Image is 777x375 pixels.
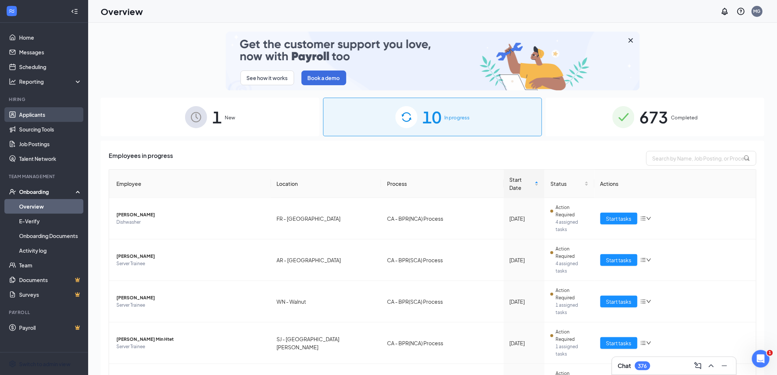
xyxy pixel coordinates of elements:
th: Process [381,170,504,198]
a: Applicants [19,107,82,122]
svg: Analysis [9,78,16,85]
a: Home [19,30,82,45]
a: PayrollCrown [19,320,82,335]
span: down [646,299,651,304]
span: Status [550,180,583,188]
td: FR - [GEOGRAPHIC_DATA] [271,198,381,239]
div: [DATE] [510,214,539,223]
svg: Collapse [71,8,78,15]
svg: Cross [626,36,635,45]
button: Start tasks [600,337,637,349]
div: Team Management [9,173,80,180]
a: Messages [19,45,82,60]
svg: ChevronUp [707,361,716,370]
span: 4 assigned tasks [556,219,588,233]
span: [PERSON_NAME] Min Htet [116,336,265,343]
span: 4 assigned tasks [556,260,588,275]
span: down [646,340,651,346]
span: 1 [767,350,773,356]
a: Scheduling [19,60,82,74]
span: down [646,257,651,263]
svg: WorkstreamLogo [8,7,15,15]
iframe: Intercom live chat [752,350,770,368]
svg: UserCheck [9,188,16,195]
a: Sourcing Tools [19,122,82,137]
td: CA - BPR(SCA) Process [381,239,504,281]
span: Employees in progress [109,151,173,166]
th: Status [545,170,594,198]
span: 1 assigned tasks [556,302,588,316]
input: Search by Name, Job Posting, or Process [646,151,756,166]
span: Start Date [510,176,534,192]
a: Overview [19,199,82,214]
a: Activity log [19,243,82,258]
div: [DATE] [510,256,539,264]
svg: ComposeMessage [694,361,702,370]
span: [PERSON_NAME] [116,253,265,260]
a: Talent Network [19,151,82,166]
img: payroll-small.gif [226,32,640,90]
span: 10 [423,104,442,130]
span: Server Trainee [116,343,265,350]
span: [PERSON_NAME] [116,294,265,302]
span: Server Trainee [116,260,265,267]
span: bars [640,216,646,221]
button: Start tasks [600,296,637,307]
button: Start tasks [600,254,637,266]
svg: Minimize [720,361,729,370]
span: Action Required [556,204,588,219]
button: See how it works [241,71,294,85]
span: Start tasks [606,256,632,264]
span: [PERSON_NAME] [116,211,265,219]
a: Onboarding Documents [19,228,82,243]
span: In progress [445,114,470,121]
a: Team [19,258,82,273]
td: SJ - [GEOGRAPHIC_DATA][PERSON_NAME] [271,322,381,364]
span: Action Required [556,328,588,343]
a: Job Postings [19,137,82,151]
td: CA - BPR(SCA) Process [381,281,504,322]
a: SurveysCrown [19,287,82,302]
a: E-Verify [19,214,82,228]
svg: Settings [9,360,16,368]
span: Completed [671,114,698,121]
button: Minimize [719,360,730,372]
a: DocumentsCrown [19,273,82,287]
span: bars [640,340,646,346]
td: WN - Walnut [271,281,381,322]
svg: QuestionInfo [737,7,745,16]
span: Server Trainee [116,302,265,309]
div: Payroll [9,309,80,315]
span: New [225,114,235,121]
span: Dishwasher [116,219,265,226]
h1: Overview [101,5,143,18]
span: down [646,216,651,221]
span: bars [640,299,646,304]
div: [DATE] [510,298,539,306]
span: Start tasks [606,298,632,306]
button: ChevronUp [705,360,717,372]
div: Onboarding [19,188,76,195]
th: Employee [109,170,271,198]
div: Reporting [19,78,82,85]
span: Start tasks [606,214,632,223]
span: 673 [640,104,668,130]
td: CA - BPR(NCA) Process [381,322,504,364]
th: Actions [595,170,756,198]
h3: Chat [618,362,631,370]
div: MG [753,8,761,14]
th: Location [271,170,381,198]
span: 1 [212,104,222,130]
div: Switch to admin view [19,360,71,368]
button: Start tasks [600,213,637,224]
td: CA - BPR(NCA) Process [381,198,504,239]
div: 376 [638,363,647,369]
span: bars [640,257,646,263]
span: 1 assigned tasks [556,343,588,358]
button: Book a demo [301,71,346,85]
div: Hiring [9,96,80,102]
span: Start tasks [606,339,632,347]
td: AR - [GEOGRAPHIC_DATA] [271,239,381,281]
span: Action Required [556,245,588,260]
svg: Notifications [720,7,729,16]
